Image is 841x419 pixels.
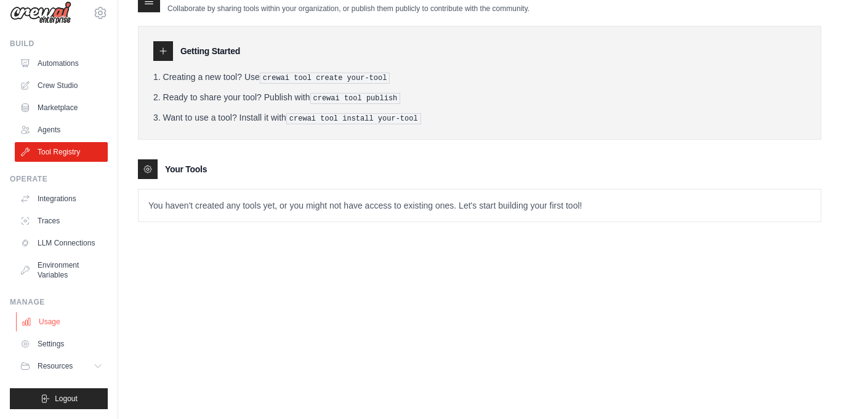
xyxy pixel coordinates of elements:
li: Want to use a tool? Install it with [153,111,806,124]
div: Operate [10,174,108,184]
button: Resources [15,356,108,376]
a: Traces [15,211,108,231]
a: Settings [15,334,108,354]
span: Logout [55,394,78,404]
p: Collaborate by sharing tools within your organization, or publish them publicly to contribute wit... [167,4,529,14]
button: Logout [10,388,108,409]
a: Usage [16,312,109,332]
span: Resources [38,361,73,371]
a: Automations [15,54,108,73]
p: You haven't created any tools yet, or you might not have access to existing ones. Let's start bui... [139,190,821,221]
a: Crew Studio [15,76,108,95]
div: Build [10,39,108,49]
a: Tool Registry [15,142,108,162]
a: Environment Variables [15,255,108,285]
li: Ready to share your tool? Publish with [153,91,806,104]
pre: crewai tool install your-tool [286,113,421,124]
li: Creating a new tool? Use [153,71,806,84]
a: Marketplace [15,98,108,118]
a: Agents [15,120,108,140]
a: Integrations [15,189,108,209]
h3: Getting Started [180,45,240,57]
pre: crewai tool publish [310,93,401,104]
pre: crewai tool create your-tool [260,73,390,84]
img: Logo [10,1,71,25]
h3: Your Tools [165,163,207,175]
a: LLM Connections [15,233,108,253]
div: Manage [10,297,108,307]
